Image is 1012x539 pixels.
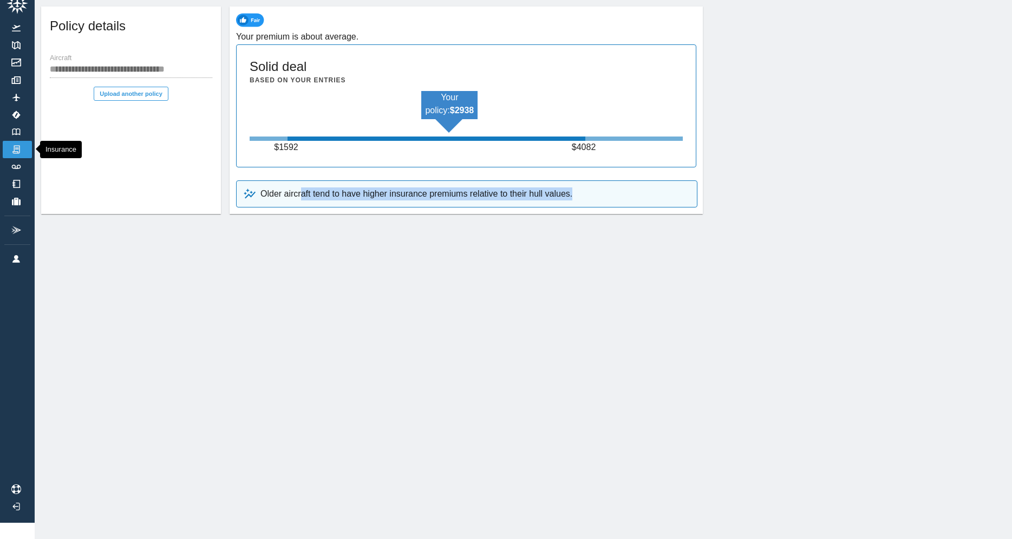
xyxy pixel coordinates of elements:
[450,106,474,115] b: $ 2938
[236,29,696,44] h6: Your premium is about average.
[572,141,599,154] p: $ 4082
[236,13,267,27] img: fair-policy-chip-16a22df130daad956e14.svg
[94,87,168,101] button: Upload another policy
[50,17,126,35] h5: Policy details
[41,7,221,50] div: Policy details
[243,187,256,200] img: uptrend-and-star-798e9c881b4915e3b082.svg
[421,91,478,117] p: Your policy:
[250,58,306,75] h5: Solid deal
[250,75,345,86] h6: Based on your entries
[50,54,71,63] label: Aircraft
[274,141,301,154] p: $ 1592
[260,187,572,200] p: Older aircraft tend to have higher insurance premiums relative to their hull values.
